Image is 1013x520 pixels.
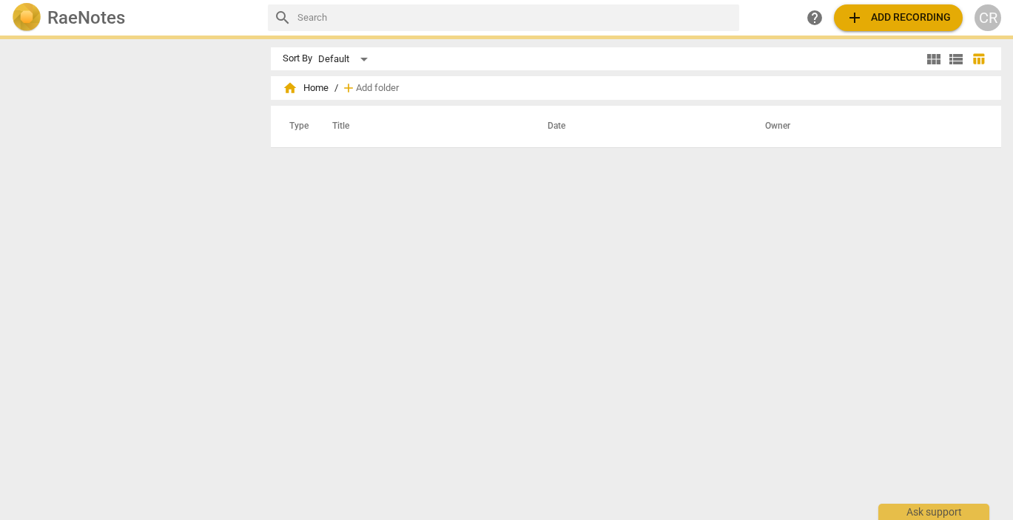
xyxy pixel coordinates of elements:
span: Add folder [356,83,399,94]
button: Upload [834,4,963,31]
span: home [283,81,297,95]
button: Table view [967,48,989,70]
div: Ask support [878,504,989,520]
span: view_list [947,50,965,68]
a: LogoRaeNotes [12,3,256,33]
th: Type [277,106,314,147]
input: Search [297,6,733,30]
span: add [341,81,356,95]
span: add [846,9,864,27]
span: / [334,83,338,94]
button: CR [975,4,1001,31]
div: Default [318,47,373,71]
span: search [274,9,292,27]
div: Sort By [283,53,312,64]
span: table_chart [972,52,986,66]
th: Date [530,106,747,147]
button: Tile view [923,48,945,70]
span: Home [283,81,329,95]
img: Logo [12,3,41,33]
a: Help [801,4,828,31]
button: List view [945,48,967,70]
th: Owner [747,106,986,147]
h2: RaeNotes [47,7,125,28]
span: Add recording [846,9,951,27]
th: Title [314,106,530,147]
span: view_module [925,50,943,68]
span: help [806,9,824,27]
